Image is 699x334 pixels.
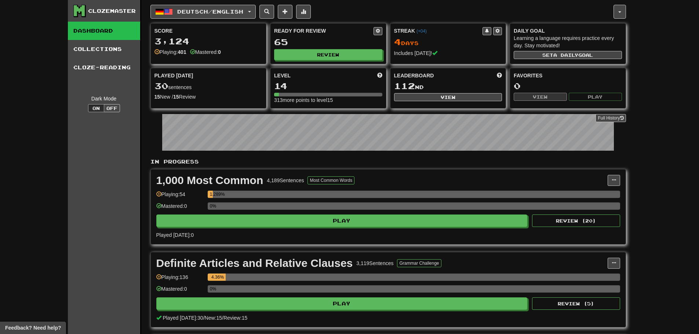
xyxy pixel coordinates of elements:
button: Seta dailygoal [514,51,622,59]
div: 4,189 Sentences [267,177,304,184]
div: Mastered: 0 [156,285,204,297]
button: Play [156,214,528,227]
span: 112 [394,81,415,91]
span: Review: 15 [223,315,247,321]
span: Played [DATE] [154,72,193,79]
button: Search sentences [259,5,274,19]
button: Review (20) [532,214,620,227]
a: Full History [596,114,626,122]
button: Deutsch/English [150,5,256,19]
div: Learning a language requires practice every day. Stay motivated! [514,34,622,49]
div: Mastered: 0 [156,202,204,214]
strong: 401 [178,49,186,55]
div: Streak [394,27,483,34]
button: Most Common Words [307,176,354,184]
span: Level [274,72,291,79]
a: Cloze-Reading [68,58,140,77]
span: a daily [553,52,578,58]
span: Score more points to level up [377,72,382,79]
div: 4.36% [210,274,226,281]
button: Review [274,49,382,60]
strong: 15 [173,94,179,100]
div: sentences [154,81,263,91]
div: Favorites [514,72,622,79]
button: On [88,104,104,112]
span: This week in points, UTC [497,72,502,79]
span: New: 15 [205,315,222,321]
div: Clozemaster [88,7,136,15]
div: New / Review [154,93,263,100]
div: Score [154,27,263,34]
div: Includes [DATE]! [394,49,502,57]
div: Definite Articles and Relative Clauses [156,258,353,269]
div: 1.289% [210,191,213,198]
div: Day s [394,37,502,47]
div: Mastered: [190,48,221,56]
button: Add sentence to collection [278,5,292,19]
div: Daily Goal [514,27,622,34]
div: 313 more points to level 15 [274,96,382,104]
p: In Progress [150,158,626,165]
a: Collections [68,40,140,58]
span: 30 [154,81,168,91]
div: Playing: 54 [156,191,204,203]
div: 3,124 [154,37,263,46]
a: (+04) [416,29,427,34]
span: Deutsch / English [177,8,243,15]
span: Played [DATE]: 30 [163,315,203,321]
strong: 15 [154,94,160,100]
button: View [394,93,502,101]
div: Ready for Review [274,27,374,34]
div: Dark Mode [73,95,135,102]
span: Played [DATE]: 0 [156,232,194,238]
button: Play [569,93,622,101]
button: View [514,93,567,101]
a: Dashboard [68,22,140,40]
div: 3,119 Sentences [356,260,393,267]
strong: 0 [218,49,221,55]
span: Open feedback widget [5,324,61,331]
div: 65 [274,37,382,47]
span: / [222,315,223,321]
div: Playing: 136 [156,274,204,286]
div: 1,000 Most Common [156,175,263,186]
span: Leaderboard [394,72,434,79]
span: 4 [394,37,401,47]
button: Off [104,104,120,112]
button: Grammar Challenge [397,259,441,267]
div: 0 [514,81,622,91]
span: / [203,315,205,321]
button: More stats [296,5,311,19]
div: 14 [274,81,382,91]
button: Review (5) [532,297,620,310]
div: Playing: [154,48,186,56]
button: Play [156,297,528,310]
div: nd [394,81,502,91]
